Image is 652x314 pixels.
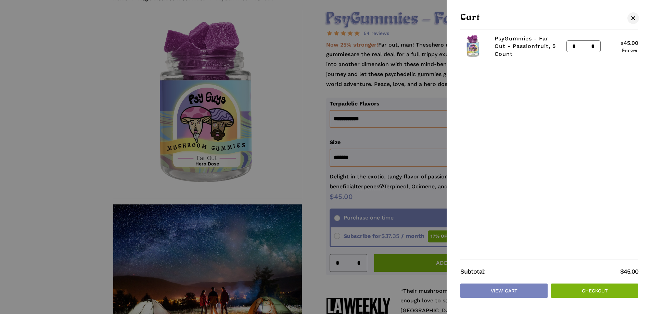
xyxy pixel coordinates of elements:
[495,35,556,57] a: PsyGummies - Far Out - Passionfruit, 5 Count
[551,284,638,298] a: Checkout
[460,284,548,298] a: View cart
[460,267,620,277] strong: Subtotal:
[620,268,624,275] span: $
[460,34,486,59] img: Blackberry hero dose magic mushroom gummies in a PsyGuys branded jar
[621,48,638,52] a: Remove PsyGummies - Far Out - Passionfruit, 5 Count from cart
[460,14,480,22] span: Cart
[621,41,624,46] span: $
[621,40,638,46] bdi: 45.00
[620,268,638,275] bdi: 45.00
[578,41,590,52] input: Product quantity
